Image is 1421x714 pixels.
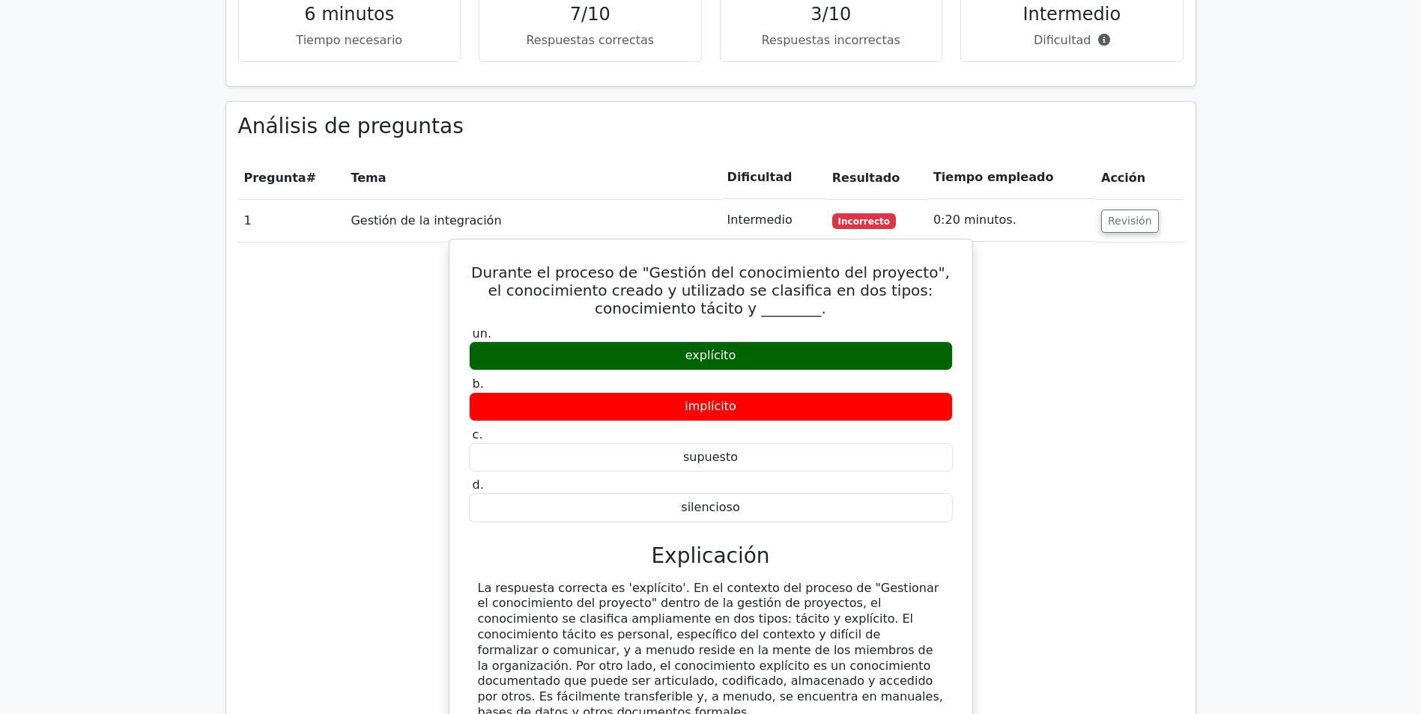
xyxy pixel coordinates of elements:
[491,31,689,49] p: Respuestas correctas
[733,4,930,25] h4: 3/10
[469,443,953,472] div: supuesto
[244,171,306,185] span: Pregunta
[832,213,896,228] span: Incorrecto
[473,326,491,341] span: un.
[251,31,449,49] p: Tiempo necesario
[467,263,954,317] h5: Durante el proceso de "Gestión del conocimiento del proyecto", el conocimiento creado y utilizado...
[473,477,484,492] span: d.
[826,156,927,199] th: Resultado
[1034,33,1091,47] font: Dificultad
[345,156,721,199] th: Tema
[1101,210,1159,233] button: Revisión
[473,427,483,442] span: c.
[469,493,953,522] div: silencioso
[473,376,484,391] span: b.
[927,156,1095,199] th: Tiempo empleado
[469,392,953,421] div: implícito
[238,156,345,199] th: #
[238,199,345,242] td: 1
[927,199,1095,242] td: 0:20 minutos.
[478,543,944,569] h3: Explicación
[1095,156,1184,199] th: Acción
[721,156,826,199] th: Dificultad
[251,4,449,25] h4: 6 minutos
[345,199,721,242] td: Gestión de la integración
[491,4,689,25] h4: 7/10
[721,199,826,242] td: Intermedio
[469,341,953,370] div: explícito
[238,114,1184,139] h3: Análisis de preguntas
[733,31,930,49] p: Respuestas incorrectas
[973,4,1171,25] h4: Intermedio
